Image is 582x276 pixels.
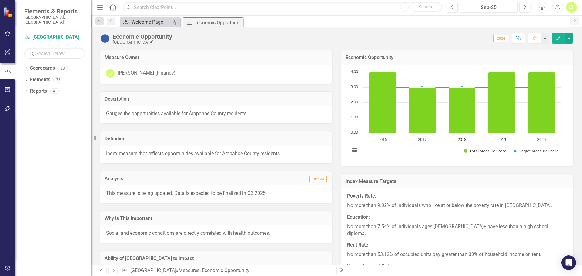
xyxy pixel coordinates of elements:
[347,222,567,238] p: No more than 7.54% of individuals ages [DEMOGRAPHIC_DATA]+ have less than a high school diploma.
[351,99,358,105] text: 2.00
[309,176,327,182] span: Dec-24
[3,7,14,18] img: ClearPoint Strategy
[537,137,546,142] text: 2020
[351,84,358,89] text: 3.00
[462,4,516,11] div: Sep-25
[53,77,63,82] div: 33
[105,96,327,102] h3: Description
[493,35,508,42] span: 2024
[105,136,327,141] h3: Definition
[497,137,506,142] text: 2019
[131,18,171,26] div: Welcome Page
[419,5,432,9] span: Search
[369,72,396,133] path: 2016, 4. Total Measure Score.
[130,268,176,273] a: [GEOGRAPHIC_DATA]
[347,241,567,250] p: :
[347,69,567,160] div: Chart. Highcharts interactive chart.
[118,70,176,77] div: [PERSON_NAME] (Finance)
[121,18,171,26] a: Welcome Page
[460,2,518,13] button: Sep-25
[347,69,564,160] svg: Interactive chart
[30,65,55,72] a: Scorecards
[202,268,249,273] div: Economic Opportunity
[113,33,172,40] div: Economic Opportunity
[106,230,326,237] p: Social and economic conditions are directly correlated with health outcomes.
[106,110,326,117] p: Gauges the opportunities available for Arapahoe County residents.
[351,69,358,74] text: 4.00
[410,3,440,12] button: Search
[464,148,507,154] button: Show Total Measure Score
[106,69,115,78] div: LT
[378,137,387,142] text: 2016
[30,88,47,95] a: Reports
[488,72,515,133] path: 2019, 4. Total Measure Score.
[50,89,60,94] div: 41
[106,190,326,197] p: This measure is being updated. Data is expected to be finalized in Q3 2025.
[369,72,555,133] g: Total Measure Score, series 1 of 2. Bar series with 5 bars.
[105,55,327,60] h3: Measure Owner
[561,255,576,270] div: Open Intercom Messenger
[105,216,327,221] h3: Why is This Important
[347,263,392,269] strong: Unemployment Rate
[58,66,68,71] div: 83
[346,179,568,184] h3: Index Measure Targets
[351,114,358,120] text: 1.00
[105,176,216,181] h3: Analysis
[105,256,327,261] h3: Ability of [GEOGRAPHIC_DATA] to Impact
[351,129,358,135] text: 0.00
[347,213,567,222] p: :
[409,87,436,133] path: 2017, 3. Total Measure Score.
[347,214,369,220] strong: Education
[347,201,567,210] p: No more than 9.02% of individuals who live at or below the poverty rate in [GEOGRAPHIC_DATA].
[347,262,567,271] p: :
[24,8,85,15] span: Elements & Reports
[24,48,85,59] input: Search Below...
[179,268,199,273] a: Measures
[528,72,555,133] path: 2020, 4. Total Measure Score.
[513,148,559,154] button: Show Target Measure Score
[24,34,85,41] a: [GEOGRAPHIC_DATA]
[122,267,332,274] div: » »
[418,137,426,142] text: 2017
[347,193,376,199] strong: Poverty Rate:
[113,40,172,45] div: [GEOGRAPHIC_DATA]
[106,150,326,157] p: Index measure that reflects opportunities available for Arapahoe County residents.
[194,19,242,26] div: Economic Opportunity
[458,137,466,142] text: 2018
[350,146,359,155] button: View chart menu, Chart
[449,87,476,133] path: 2018, 3. Total Measure Score.
[30,76,50,83] a: Elements
[347,250,567,259] p: No more than 53.12% of occupied units pay greater than 30% of household income on rent.
[346,55,568,60] h3: Economic Opportunity
[123,2,442,13] input: Search ClearPoint...
[566,2,577,13] button: LT
[24,15,85,25] small: [GEOGRAPHIC_DATA], [GEOGRAPHIC_DATA]
[100,34,110,43] img: Baselining
[347,242,368,248] strong: Rent Rate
